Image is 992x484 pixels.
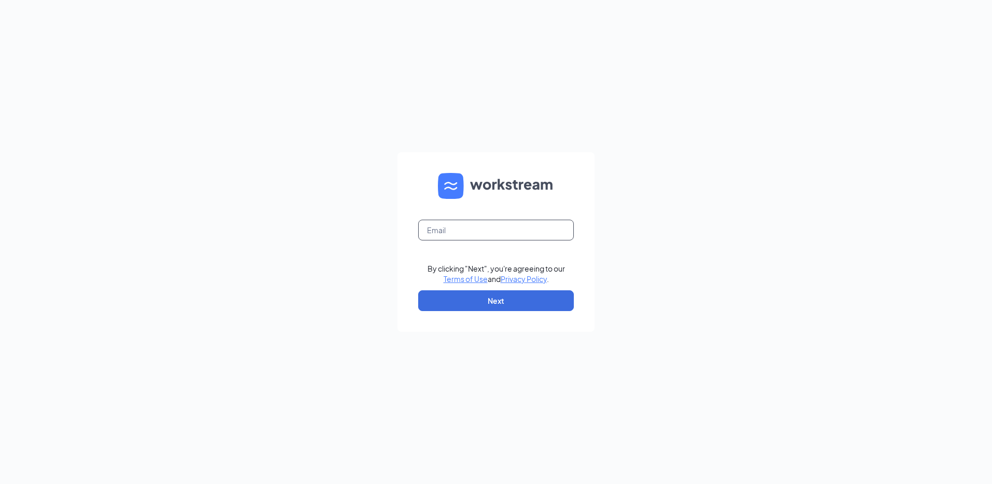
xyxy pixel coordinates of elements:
input: Email [418,220,574,240]
img: WS logo and Workstream text [438,173,554,199]
button: Next [418,290,574,311]
div: By clicking "Next", you're agreeing to our and . [428,263,565,284]
a: Privacy Policy [501,274,547,284]
a: Terms of Use [444,274,488,284]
